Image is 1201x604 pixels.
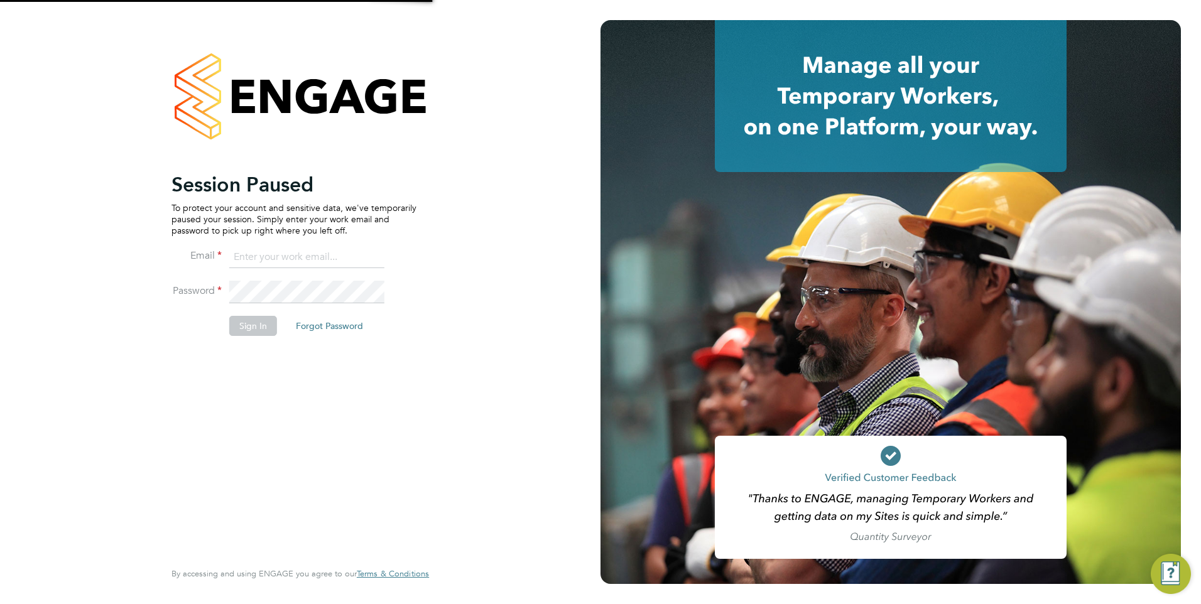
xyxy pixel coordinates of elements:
input: Enter your work email... [229,246,384,269]
button: Sign In [229,316,277,336]
a: Terms & Conditions [357,569,429,579]
label: Email [171,249,222,262]
p: To protect your account and sensitive data, we've temporarily paused your session. Simply enter y... [171,202,416,237]
span: By accessing and using ENGAGE you agree to our [171,568,429,579]
label: Password [171,284,222,298]
button: Engage Resource Center [1151,554,1191,594]
h2: Session Paused [171,172,416,197]
span: Terms & Conditions [357,568,429,579]
button: Forgot Password [286,316,373,336]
